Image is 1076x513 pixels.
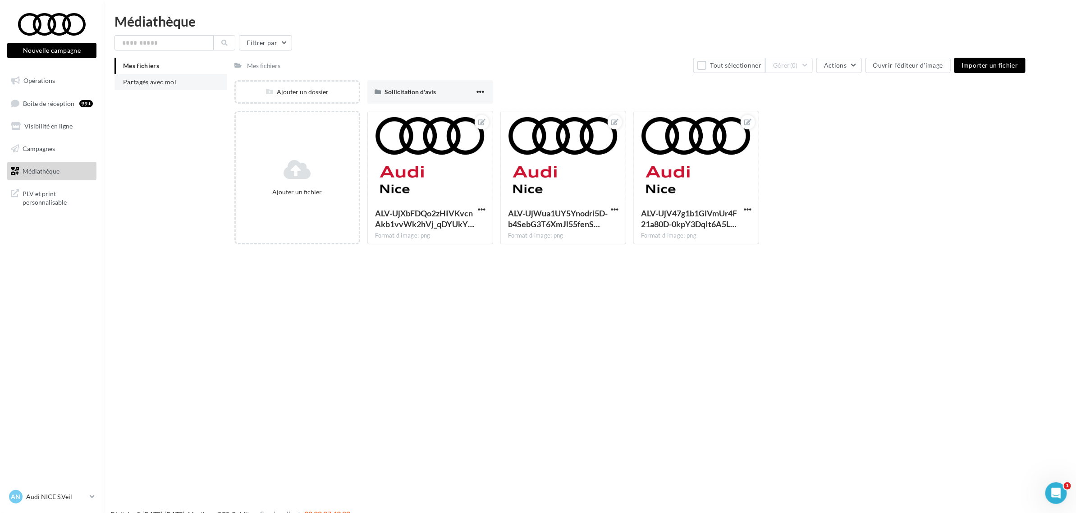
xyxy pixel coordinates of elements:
a: PLV et print personnalisable [5,184,98,211]
div: Mes fichiers [247,61,281,70]
span: Actions [824,61,847,69]
button: Filtrer par [239,35,292,50]
button: Importer un fichier [954,58,1026,73]
div: Ajouter un dossier [236,87,359,96]
button: Gérer(0) [765,58,813,73]
span: Visibilité en ligne [24,122,73,130]
a: Visibilité en ligne [5,117,98,136]
div: Ajouter un fichier [239,188,355,197]
a: Opérations [5,71,98,90]
iframe: Intercom live chat [1045,482,1067,504]
button: Ouvrir l'éditeur d'image [865,58,951,73]
span: Boîte de réception [23,99,74,107]
a: Campagnes [5,139,98,158]
div: 99+ [79,100,93,107]
a: AN Audi NICE S.Veil [7,488,96,505]
button: Tout sélectionner [693,58,765,73]
button: Nouvelle campagne [7,43,96,58]
span: 1 [1064,482,1071,490]
span: ALV-UjXbFDQo2zHIVKvcnAkb1vvWk2hVj_qDYUkYewC-_LQ-dqawLEFa [375,208,474,229]
span: PLV et print personnalisable [23,188,93,207]
span: ALV-UjWua1UY5Ynodri5D-b4SebG3T6XmJl55fenSRZTro9Y6NPmG-Ww [508,208,608,229]
span: Importer un fichier [962,61,1018,69]
span: Mes fichiers [123,62,159,69]
p: Audi NICE S.Veil [26,492,86,501]
div: Médiathèque [114,14,1065,28]
div: Format d'image: png [508,232,618,240]
span: ALV-UjV47g1b1GlVmUr4F21a80D-0kpY3DqIt6A5L4QPrZJgW6VLymsP [641,208,737,229]
span: Opérations [23,77,55,84]
div: Format d'image: png [641,232,751,240]
span: Médiathèque [23,167,60,174]
div: Format d'image: png [375,232,485,240]
button: Actions [816,58,861,73]
span: Partagés avec moi [123,78,176,86]
span: Sollicitation d'avis [385,88,436,96]
a: Boîte de réception99+ [5,94,98,113]
span: AN [11,492,21,501]
span: Campagnes [23,145,55,152]
a: Médiathèque [5,162,98,181]
span: (0) [790,62,798,69]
